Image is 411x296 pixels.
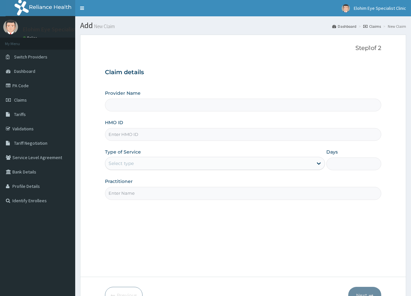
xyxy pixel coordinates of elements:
a: Online [23,36,39,40]
span: Switch Providers [14,54,47,60]
img: User Image [3,20,18,34]
h1: Add [80,21,406,30]
a: Claims [363,24,381,29]
span: Tariffs [14,111,26,117]
input: Enter Name [105,187,382,200]
li: New Claim [382,24,406,29]
h3: Claim details [105,69,382,76]
span: Elohim Eye Specialist Clinic [354,5,406,11]
p: Step 1 of 2 [105,45,382,52]
label: HMO ID [105,119,123,126]
small: New Claim [93,24,115,29]
a: Dashboard [332,24,356,29]
label: Type of Service [105,149,141,155]
p: Elohim Eye Specialist Clinic [23,26,92,32]
span: Tariff Negotiation [14,140,47,146]
span: Claims [14,97,27,103]
span: Dashboard [14,68,35,74]
label: Provider Name [105,90,141,96]
img: User Image [342,4,350,12]
div: Select type [109,160,134,167]
label: Days [326,149,338,155]
label: Practitioner [105,178,133,185]
input: Enter HMO ID [105,128,382,141]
